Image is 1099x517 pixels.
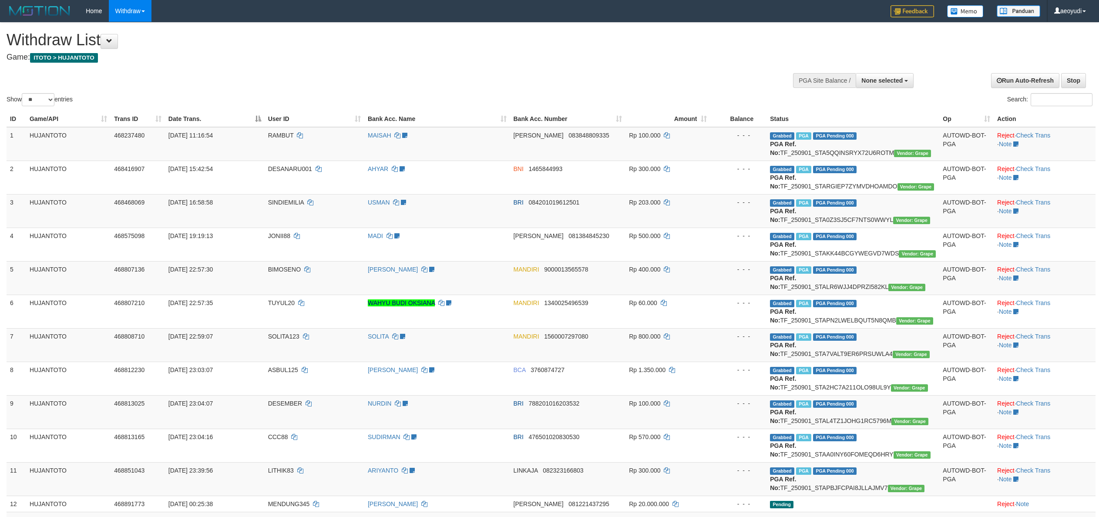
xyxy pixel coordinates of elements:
a: SOLITA [368,333,389,340]
td: 9 [7,395,26,429]
span: [DATE] 16:58:58 [168,199,213,206]
span: Copy 788201016203532 to clipboard [529,400,580,407]
td: · · [994,127,1096,161]
span: PGA Pending [813,400,857,408]
span: Copy 1340025496539 to clipboard [544,299,588,306]
span: Marked by aeonel [796,300,811,307]
td: TF_250901_STAPBJFCPAI8JLLAJMV7 [766,462,939,496]
h1: Withdraw List [7,31,724,49]
a: Reject [997,500,1015,507]
td: HUJANTOTO [26,228,111,261]
span: [DATE] 22:57:35 [168,299,213,306]
td: HUJANTOTO [26,295,111,328]
span: Copy 081384845230 to clipboard [568,232,609,239]
span: PGA Pending [813,467,857,475]
span: Copy 084201019612501 to clipboard [529,199,580,206]
span: [DATE] 11:16:54 [168,132,213,139]
span: PGA Pending [813,333,857,341]
td: · · [994,429,1096,462]
a: Reject [997,299,1015,306]
th: Amount: activate to sort column ascending [625,111,710,127]
span: Copy 1465844993 to clipboard [529,165,563,172]
div: - - - [714,399,763,408]
span: Copy 082323166803 to clipboard [543,467,583,474]
div: - - - [714,198,763,207]
td: · · [994,261,1096,295]
span: [DATE] 23:04:07 [168,400,213,407]
a: Note [1016,500,1029,507]
span: Rp 60.000 [629,299,657,306]
span: Marked by aeovivi [796,132,811,140]
img: Button%20Memo.svg [947,5,984,17]
span: Grabbed [770,233,794,240]
span: Rp 300.000 [629,467,660,474]
span: Copy 081221437295 to clipboard [568,500,609,507]
td: TF_250901_STA7VALT9ER6PRSUWLA4 [766,328,939,362]
span: Grabbed [770,199,794,207]
span: Pending [770,501,793,508]
span: BIMOSENO [268,266,301,273]
td: TF_250901_STAKK44BCGYWEGVD7WDS [766,228,939,261]
div: - - - [714,232,763,240]
span: Copy 3760874727 to clipboard [531,366,565,373]
span: [PERSON_NAME] [514,232,564,239]
span: Grabbed [770,266,794,274]
td: 3 [7,194,26,228]
span: Grabbed [770,166,794,173]
span: BRI [514,400,524,407]
td: TF_250901_STALR6WJJ4DPRZI582KL [766,261,939,295]
span: PGA Pending [813,199,857,207]
a: Check Trans [1016,366,1051,373]
td: 11 [7,462,26,496]
span: PGA Pending [813,300,857,307]
a: Note [999,442,1012,449]
div: - - - [714,164,763,173]
td: AUTOWD-BOT-PGA [939,462,994,496]
a: Note [999,308,1012,315]
span: Rp 800.000 [629,333,660,340]
label: Search: [1007,93,1092,106]
span: 468468069 [114,199,145,206]
th: Trans ID: activate to sort column ascending [111,111,165,127]
b: PGA Ref. No: [770,442,796,458]
td: HUJANTOTO [26,429,111,462]
td: · · [994,295,1096,328]
span: Vendor URL: https://settle31.1velocity.biz [899,250,936,258]
span: [DATE] 15:42:54 [168,165,213,172]
th: Date Trans.: activate to sort column descending [165,111,265,127]
td: HUJANTOTO [26,395,111,429]
a: Reject [997,400,1015,407]
td: AUTOWD-BOT-PGA [939,328,994,362]
span: ASBUL125 [268,366,298,373]
span: CCC88 [268,433,288,440]
span: [DATE] 22:57:30 [168,266,213,273]
span: [DATE] 23:39:56 [168,467,213,474]
td: HUJANTOTO [26,328,111,362]
span: TUYUL20 [268,299,295,306]
span: BRI [514,433,524,440]
td: HUJANTOTO [26,362,111,395]
span: Rp 100.000 [629,132,660,139]
span: [DATE] 00:25:38 [168,500,213,507]
div: - - - [714,466,763,475]
img: Feedback.jpg [891,5,934,17]
span: BNI [514,165,524,172]
td: AUTOWD-BOT-PGA [939,362,994,395]
span: Rp 100.000 [629,400,660,407]
td: AUTOWD-BOT-PGA [939,395,994,429]
div: - - - [714,131,763,140]
span: None selected [861,77,903,84]
a: Check Trans [1016,199,1051,206]
div: PGA Site Balance / [793,73,856,88]
span: Grabbed [770,434,794,441]
span: 468813165 [114,433,145,440]
span: SOLITA123 [268,333,299,340]
b: PGA Ref. No: [770,476,796,491]
span: [DATE] 23:03:07 [168,366,213,373]
a: Stop [1061,73,1086,88]
span: Marked by aeonel [796,266,811,274]
a: Note [999,476,1012,483]
span: Vendor URL: https://settle31.1velocity.biz [893,217,930,224]
span: PGA Pending [813,233,857,240]
td: TF_250901_STA0Z3SJ5CF7NTS0WWYL [766,194,939,228]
